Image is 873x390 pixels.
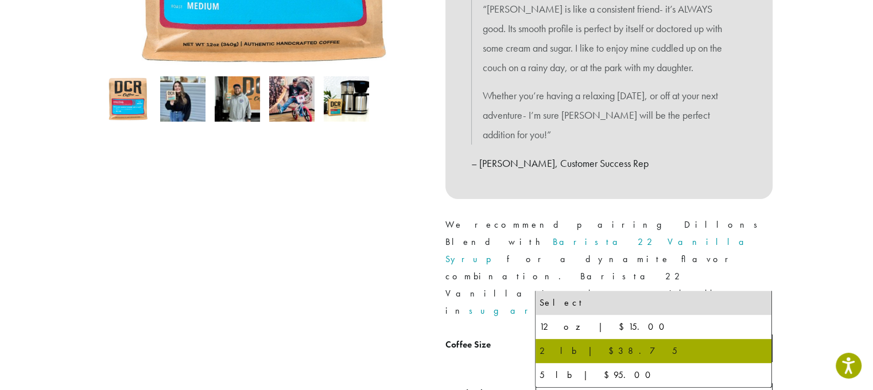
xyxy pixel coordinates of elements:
[536,291,771,315] li: Select
[160,76,205,122] img: Dillons - Image 2
[445,216,773,319] p: We recommend pairing Dillons Blend with for a dynamite flavor combination. Barista 22 Vanilla is ...
[483,86,735,144] p: Whether you’re having a relaxing [DATE], or off at your next adventure- I’m sure [PERSON_NAME] wi...
[324,76,369,122] img: Dillons - Image 5
[445,337,536,353] label: Coffee Size
[445,236,753,265] a: Barista 22 Vanilla Syrup
[539,318,768,336] div: 12 oz | $15.00
[469,305,600,317] a: sugar-free
[269,76,315,122] img: David Morris picks Dillons for 2021
[539,366,768,384] div: 5 lb | $95.00
[106,76,151,122] img: Dillons
[471,154,747,173] p: – [PERSON_NAME], Customer Success Rep
[539,342,768,360] div: 2 lb | $38.75
[215,76,260,122] img: Dillons - Image 3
